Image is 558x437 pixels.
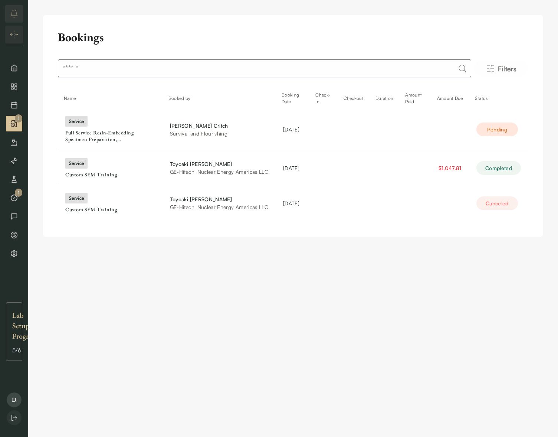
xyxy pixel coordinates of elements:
[65,130,155,143] div: Full Service Resin-Embedding Specimen Preparation, Ultramicrotomy, and TEM Imaging (including [PE...
[170,130,268,137] div: Survival and Flourishing
[65,158,88,169] div: service
[476,123,518,136] div: Pending
[283,125,302,133] div: [DATE]
[338,89,370,107] th: Checkout
[6,116,22,131] button: Bookings 1 pending
[498,63,516,74] span: Filters
[65,158,155,178] a: serviceCustom SEM Training
[6,227,22,243] button: Finances
[163,89,276,107] th: Booked by
[309,89,337,107] th: Check-In
[5,5,23,23] button: notifications
[439,165,462,171] span: $1,047.81
[5,26,23,43] button: Expand/Collapse sidebar
[170,195,268,203] div: Toyoaki [PERSON_NAME]
[65,116,88,127] div: service
[476,161,521,175] div: Completed
[476,196,518,210] div: Canceled
[65,193,155,213] a: serviceCustom SEM Training
[283,199,302,207] div: [DATE]
[6,190,22,206] button: Approvals
[6,79,22,94] button: Dashboard
[469,89,528,107] th: Status
[65,206,155,213] div: Custom SEM Training
[65,193,88,203] div: service
[170,168,268,176] div: GE-Hitachi Nuclear Energy Americas LLC
[170,203,268,211] div: GE-Hitachi Nuclear Energy Americas LLC
[170,122,268,130] div: [PERSON_NAME] Critch
[6,246,22,261] button: Settings
[6,134,22,150] button: Equipment
[276,89,309,107] th: Booking Date
[6,246,22,261] div: Settings sub items
[6,60,22,76] button: Home
[283,164,302,172] div: [DATE]
[6,209,22,224] button: Messages
[6,97,22,113] button: Calendar
[170,160,268,168] div: Toyoaki [PERSON_NAME]
[65,172,155,178] div: Custom SEM Training
[6,172,22,187] button: Processes
[6,116,22,131] li: Bookings
[474,61,528,77] button: Filters
[65,116,155,143] a: serviceFull Service Resin-Embedding Specimen Preparation, Ultramicrotomy, and TEM Imaging (includ...
[58,89,163,107] th: Name
[15,114,22,123] div: 1
[370,89,399,107] th: Duration
[6,153,22,169] button: Services
[58,30,104,45] h2: Bookings
[399,89,431,107] th: Amount Paid
[15,189,22,197] div: 1
[431,89,469,107] th: Amount Due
